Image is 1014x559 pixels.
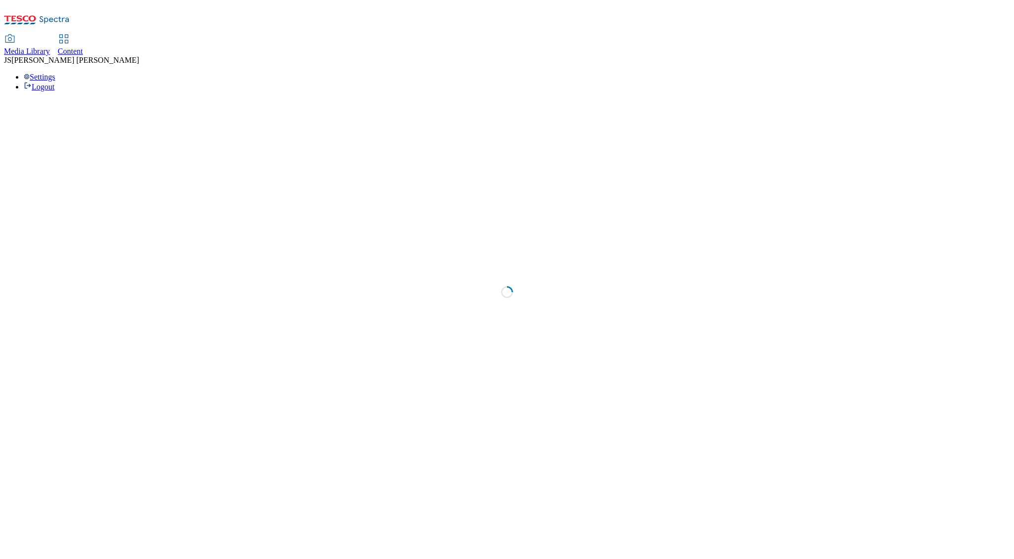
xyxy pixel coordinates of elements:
a: Content [58,35,83,56]
a: Logout [24,83,54,91]
span: Content [58,47,83,55]
span: Media Library [4,47,50,55]
span: JS [4,56,11,64]
a: Settings [24,73,55,81]
span: [PERSON_NAME] [PERSON_NAME] [11,56,139,64]
a: Media Library [4,35,50,56]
